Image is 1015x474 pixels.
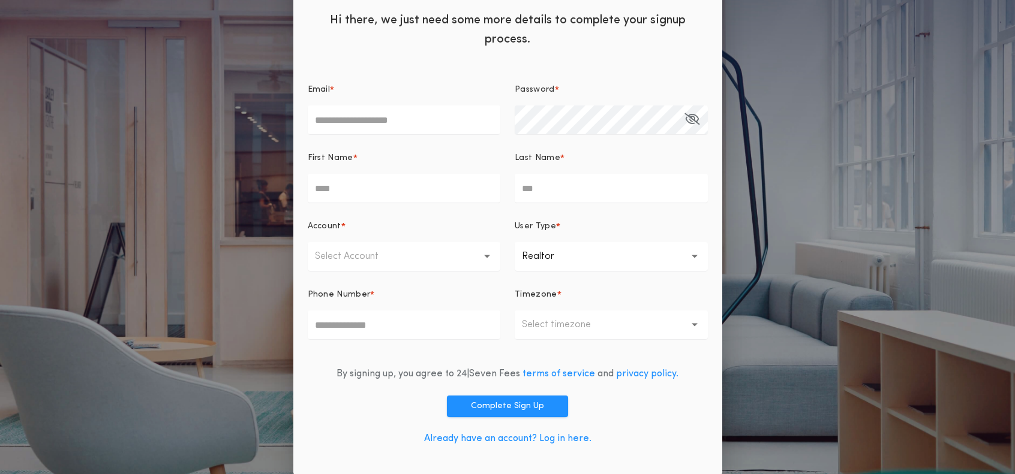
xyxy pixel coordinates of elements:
[515,242,708,271] button: Realtor
[308,105,501,134] input: Email*
[308,310,501,339] input: Phone Number*
[616,369,678,379] a: privacy policy.
[315,249,398,264] p: Select Account
[337,367,678,381] div: By signing up, you agree to 24|Seven Fees and
[308,174,501,203] input: First Name*
[424,434,591,443] a: Already have an account? Log in here.
[515,174,708,203] input: Last Name*
[515,310,708,339] button: Select timezone
[515,152,560,164] p: Last Name
[684,105,699,134] button: Password*
[515,105,708,134] input: Password*
[515,221,556,233] p: User Type
[515,84,555,96] p: Password
[522,318,610,332] p: Select timezone
[308,221,341,233] p: Account
[308,84,331,96] p: Email
[308,289,371,301] p: Phone Number
[308,152,353,164] p: First Name
[293,1,722,55] div: Hi there, we just need some more details to complete your signup process.
[522,369,595,379] a: terms of service
[447,395,568,417] button: Complete Sign Up
[515,289,557,301] p: Timezone
[522,249,573,264] p: Realtor
[308,242,501,271] button: Select Account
